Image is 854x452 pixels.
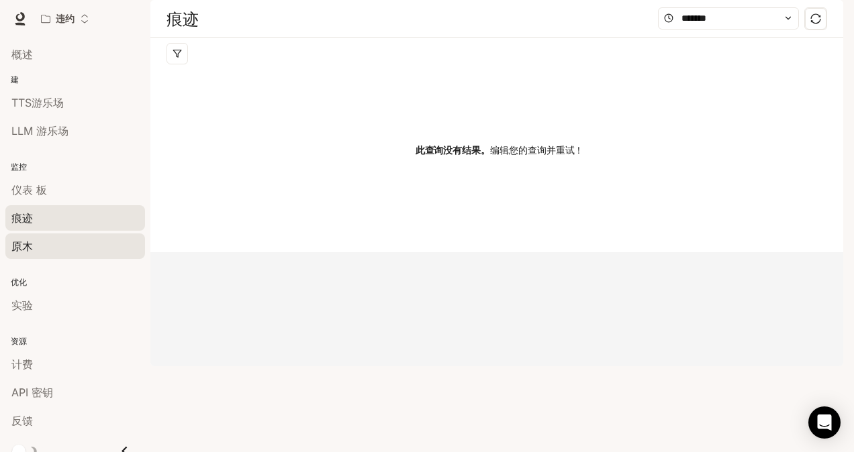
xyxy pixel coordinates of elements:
[810,13,821,24] span: 同步
[167,5,198,32] h1: 痕迹
[416,145,490,156] span: 此查询没有结果。
[416,143,584,158] span: 编辑您的查询并重试！
[808,406,841,439] div: 打开对讲信使
[56,13,75,25] p: 违约
[35,5,95,32] button: 打开工作区菜单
